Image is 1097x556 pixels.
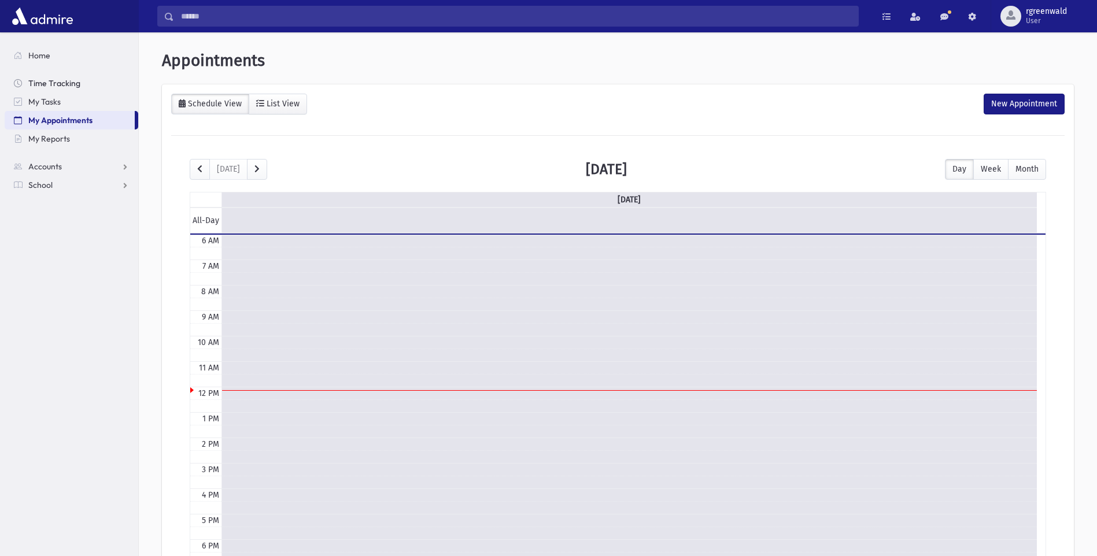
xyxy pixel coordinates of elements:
[249,94,307,114] a: List View
[28,115,93,125] span: My Appointments
[200,260,221,272] div: 7 AM
[264,99,300,109] div: List View
[5,92,138,111] a: My Tasks
[197,362,221,374] div: 11 AM
[9,5,76,28] img: AdmirePro
[190,214,221,227] span: All-Day
[200,413,221,425] div: 1 PM
[247,159,267,180] button: next
[615,192,643,207] a: [DATE]
[162,51,265,70] span: Appointments
[196,387,221,399] div: 12 PM
[5,74,138,92] a: Time Tracking
[1008,159,1046,180] button: Month
[28,97,61,107] span: My Tasks
[5,176,138,194] a: School
[174,6,858,27] input: Search
[5,157,138,176] a: Accounts
[200,514,221,527] div: 5 PM
[200,540,221,552] div: 6 PM
[200,235,221,247] div: 6 AM
[190,159,210,180] button: prev
[945,159,974,180] button: Day
[28,50,50,61] span: Home
[200,489,221,501] div: 4 PM
[199,286,221,298] div: 8 AM
[195,336,221,349] div: 10 AM
[200,311,221,323] div: 9 AM
[5,129,138,148] a: My Reports
[28,180,53,190] span: School
[186,99,242,109] div: Schedule View
[1026,16,1067,25] span: User
[973,159,1009,180] button: Week
[586,161,627,177] h2: [DATE]
[171,94,249,114] a: Schedule View
[200,438,221,450] div: 2 PM
[28,161,62,172] span: Accounts
[1026,7,1067,16] span: rgreenwald
[5,111,135,129] a: My Appointments
[28,134,70,144] span: My Reports
[28,78,80,88] span: Time Tracking
[200,464,221,476] div: 3 PM
[5,46,138,65] a: Home
[984,94,1065,114] div: New Appointment
[209,159,248,180] button: [DATE]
